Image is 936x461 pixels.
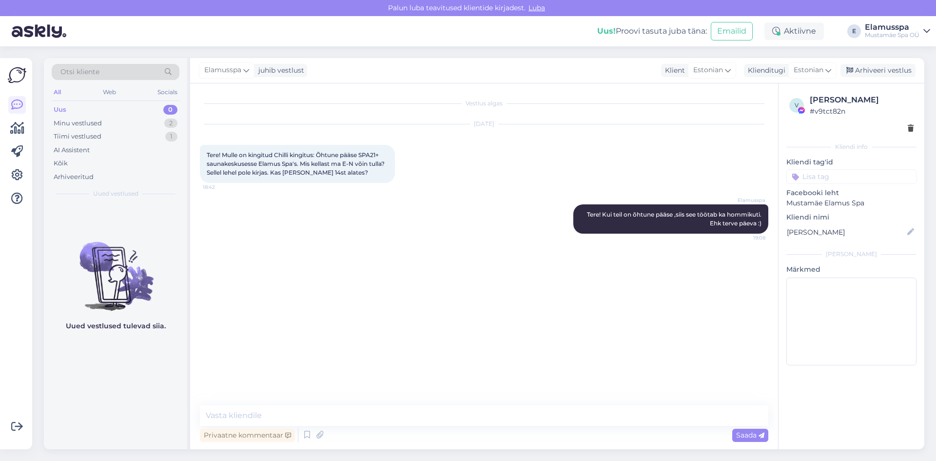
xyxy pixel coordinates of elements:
[786,212,916,222] p: Kliendi nimi
[93,189,138,198] span: Uued vestlused
[764,22,824,40] div: Aktiivne
[200,99,768,108] div: Vestlus algas
[44,224,187,312] img: No chats
[526,3,548,12] span: Luba
[711,22,753,40] button: Emailid
[52,86,63,99] div: All
[810,106,914,117] div: # v9tct82n
[786,157,916,167] p: Kliendi tag'id
[840,64,916,77] div: Arhiveeri vestlus
[786,250,916,259] div: [PERSON_NAME]
[865,23,919,31] div: Elamusspa
[207,151,386,176] span: Tere! Mulle on kingitud Chilli kingitus: Õhtune pääse SPA21+ saunakeskusesse Elamus Spa's. Mis ke...
[54,132,101,141] div: Tiimi vestlused
[254,65,304,76] div: juhib vestlust
[156,86,179,99] div: Socials
[736,431,764,440] span: Saada
[66,321,166,331] p: Uued vestlused tulevad siia.
[54,172,94,182] div: Arhiveeritud
[54,119,102,128] div: Minu vestlused
[786,188,916,198] p: Facebooki leht
[661,65,685,76] div: Klient
[165,132,177,141] div: 1
[204,65,241,76] span: Elamusspa
[786,169,916,184] input: Lisa tag
[597,25,707,37] div: Proovi tasuta juba täna:
[101,86,118,99] div: Web
[60,67,99,77] span: Otsi kliente
[8,66,26,84] img: Askly Logo
[54,105,66,115] div: Uus
[164,119,177,128] div: 2
[794,65,823,76] span: Estonian
[795,101,799,109] span: v
[54,159,68,168] div: Kõik
[54,145,90,155] div: AI Assistent
[200,120,768,128] div: [DATE]
[786,198,916,208] p: Mustamäe Elamus Spa
[865,23,930,39] a: ElamusspaMustamäe Spa OÜ
[810,94,914,106] div: [PERSON_NAME]
[729,234,765,241] span: 19:08
[865,31,919,39] div: Mustamäe Spa OÜ
[200,429,295,442] div: Privaatne kommentaar
[786,264,916,275] p: Märkmed
[744,65,785,76] div: Klienditugi
[163,105,177,115] div: 0
[597,26,616,36] b: Uus!
[587,211,763,227] span: Tere! Kui teil on õhtune pääse ,siis see töötab ka hommikuti. Ehk terve päeva :)
[847,24,861,38] div: E
[729,197,765,204] span: Elamusspa
[693,65,723,76] span: Estonian
[786,142,916,151] div: Kliendi info
[787,227,905,238] input: Lisa nimi
[203,183,239,191] span: 18:42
